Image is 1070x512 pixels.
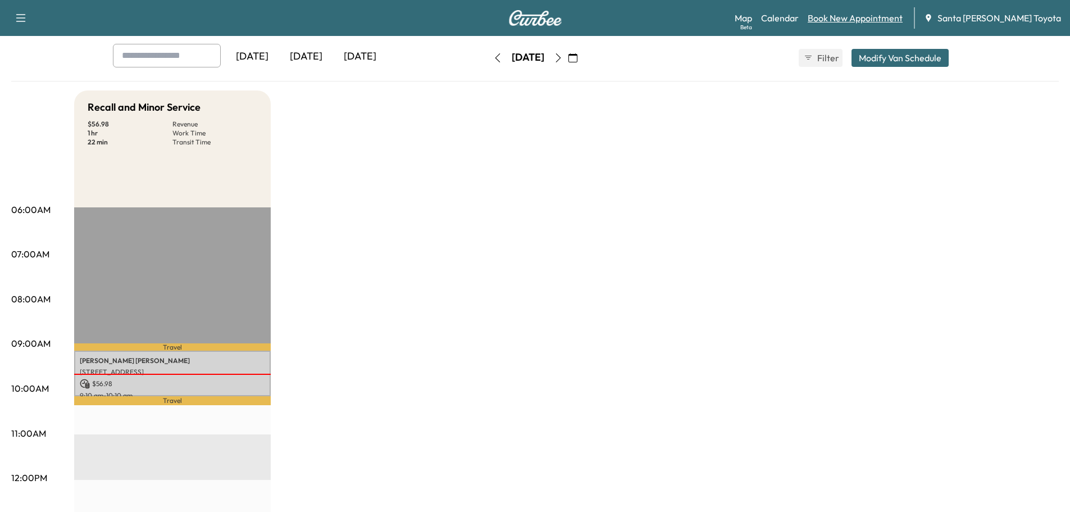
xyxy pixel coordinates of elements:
[80,379,265,389] p: $ 56.98
[11,247,49,261] p: 07:00AM
[937,11,1061,25] span: Santa [PERSON_NAME] Toyota
[11,292,51,306] p: 08:00AM
[74,396,271,405] p: Travel
[740,23,752,31] div: Beta
[172,138,257,147] p: Transit Time
[279,44,333,70] div: [DATE]
[817,51,837,65] span: Filter
[508,10,562,26] img: Curbee Logo
[808,11,903,25] a: Book New Appointment
[11,382,49,395] p: 10:00AM
[852,49,949,67] button: Modify Van Schedule
[172,120,257,129] p: Revenue
[88,99,201,115] h5: Recall and Minor Service
[80,356,265,365] p: [PERSON_NAME] [PERSON_NAME]
[172,129,257,138] p: Work Time
[11,203,51,216] p: 06:00AM
[799,49,843,67] button: Filter
[88,138,172,147] p: 22 min
[735,11,752,25] a: MapBeta
[88,129,172,138] p: 1 hr
[512,51,544,65] div: [DATE]
[80,391,265,400] p: 9:10 am - 10:10 am
[225,44,279,70] div: [DATE]
[11,427,46,440] p: 11:00AM
[761,11,799,25] a: Calendar
[333,44,387,70] div: [DATE]
[88,120,172,129] p: $ 56.98
[11,471,47,484] p: 12:00PM
[74,343,271,351] p: Travel
[11,337,51,350] p: 09:00AM
[80,368,265,377] p: [STREET_ADDRESS]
